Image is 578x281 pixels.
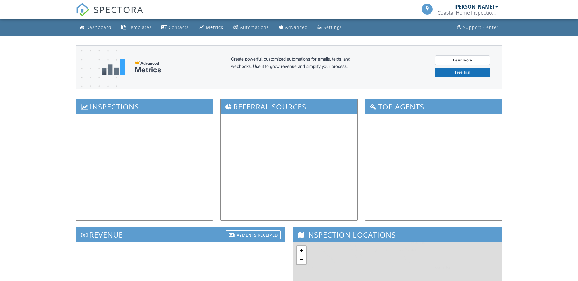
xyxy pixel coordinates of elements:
div: Templates [128,24,152,30]
a: Dashboard [77,22,114,33]
a: Contacts [159,22,191,33]
div: Settings [324,24,342,30]
img: advanced-banner-bg-f6ff0eecfa0ee76150a1dea9fec4b49f333892f74bc19f1b897a312d7a1b2ff3.png [76,46,117,113]
h3: Referral Sources [221,99,357,114]
div: [PERSON_NAME] [454,4,494,10]
a: Payments Received [226,229,281,239]
a: Zoom out [297,255,306,264]
div: Metrics [206,24,223,30]
span: Advanced [140,61,159,66]
div: Metrics [135,66,161,74]
img: The Best Home Inspection Software - Spectora [76,3,89,16]
a: Free Trial [435,68,490,77]
a: Advanced [276,22,310,33]
div: Advanced [285,24,308,30]
div: Contacts [169,24,189,30]
a: Settings [315,22,344,33]
div: Create powerful, customized automations for emails, texts, and webhooks. Use it to grow revenue a... [231,55,365,79]
div: Payments Received [226,230,281,239]
div: Support Center [463,24,499,30]
div: Automations [240,24,269,30]
h3: Revenue [76,227,285,242]
h3: Inspection Locations [293,227,502,242]
a: Automations (Basic) [231,22,271,33]
a: Zoom in [297,246,306,255]
a: SPECTORA [76,8,144,21]
a: Support Center [455,22,501,33]
span: SPECTORA [94,3,144,16]
div: Coastal Home Inspections-TX [438,10,498,16]
h3: Top Agents [365,99,502,114]
h3: Inspections [76,99,213,114]
div: Dashboard [86,24,112,30]
a: Metrics [196,22,226,33]
img: metrics-aadfce2e17a16c02574e7fc40e4d6b8174baaf19895a402c862ea781aae8ef5b.svg [102,59,125,75]
a: Templates [119,22,154,33]
a: Learn More [435,55,490,65]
